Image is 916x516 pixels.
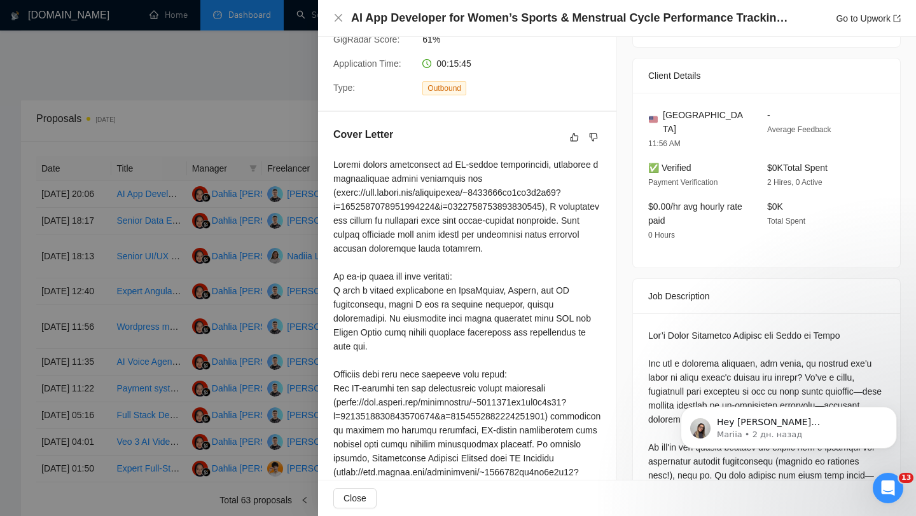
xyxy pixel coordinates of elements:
[893,15,901,22] span: export
[8,5,32,29] button: go back
[767,163,828,173] span: $0K Total Spent
[589,132,598,142] span: dislike
[648,201,742,226] span: $0.00/hr avg hourly rate paid
[436,58,471,69] span: 00:15:45
[333,13,343,23] span: close
[567,130,582,145] button: like
[662,380,916,469] iframe: To enrich screen reader interactions, please activate Accessibility in Grammarly extension settings
[767,201,783,212] span: $0K
[570,132,579,142] span: like
[333,13,343,24] button: Close
[899,473,913,483] span: 13
[422,59,431,68] span: clock-circle
[767,217,805,226] span: Total Spent
[333,127,393,142] h5: Cover Letter
[836,13,901,24] a: Go to Upworkexport
[767,125,831,134] span: Average Feedback
[767,110,770,120] span: -
[648,178,718,187] span: Payment Verification
[648,231,675,240] span: 0 Hours
[199,5,223,29] button: Развернуть окно
[333,58,401,69] span: Application Time:
[767,178,822,187] span: 2 Hires, 0 Active
[333,34,399,44] span: GigRadar Score:
[422,81,466,95] span: Outbound
[351,10,790,26] h4: AI App Developer for Women’s Sports & Menstrual Cycle Performance Tracking Startup
[873,473,903,503] iframe: Intercom live chat
[648,58,885,93] div: Client Details
[586,130,601,145] button: dislike
[648,279,885,313] div: Job Description
[649,115,658,124] img: 🇺🇸
[343,491,366,505] span: Close
[333,488,377,508] button: Close
[223,5,246,28] div: Закрыть
[648,163,691,173] span: ✅ Verified
[422,32,613,46] span: 61%
[648,139,681,148] span: 11:56 AM
[333,83,355,93] span: Type:
[663,108,747,136] span: [GEOGRAPHIC_DATA]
